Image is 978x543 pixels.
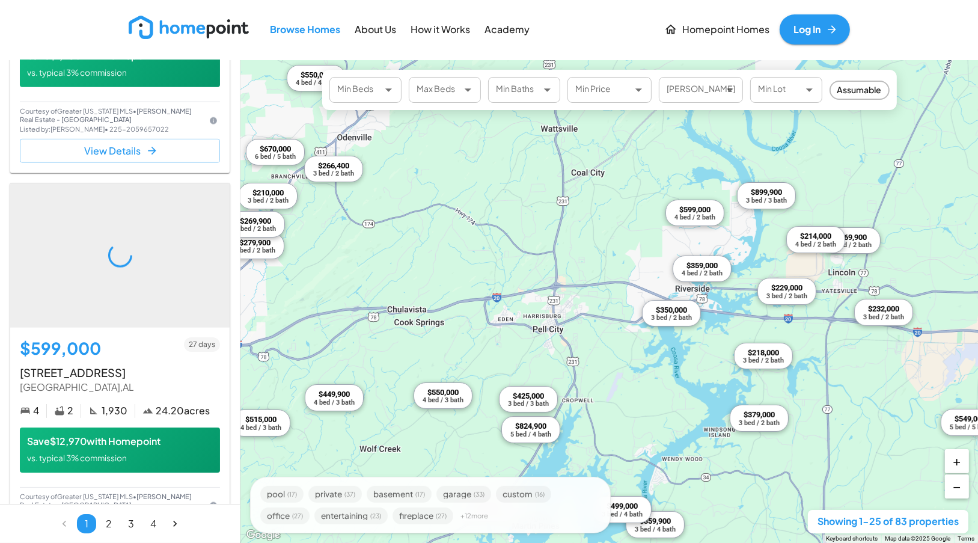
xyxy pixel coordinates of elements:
div: $210,000 [247,188,288,197]
span: pool [267,490,285,499]
div: 3 bed / 2 bath [743,357,784,364]
div: 3 bed / 2 bath [651,314,692,321]
span: Map data ©2025 Google [885,535,950,542]
div: $899,900 [745,188,786,197]
div: entertaining(23) [314,508,388,524]
p: Browse Homes [270,23,341,37]
div: 3 bed / 2 bath [766,292,807,299]
h5: $599,000 [20,337,101,360]
p: Listed by: [PERSON_NAME] • 225-2059657022 [20,124,202,135]
div: $515,000 [240,415,281,425]
a: Homepoint Homes [659,14,775,44]
div: 4 bed / 2 bath [674,214,715,221]
p: Academy [485,23,530,37]
button: IDX information is provided exclusively for consumers' personal, non-commercial use and may not b... [207,499,220,512]
div: $599,000 [674,204,715,214]
div: $266,400 [313,161,353,170]
div: $824,900 [510,422,551,431]
span: vs. typical 3% commission [27,67,127,78]
span: office [267,512,290,520]
div: fireplace(27) [393,508,453,524]
span: ( 23 ) [370,513,381,519]
div: 6 bed / 5 bath [254,153,295,160]
span: [PERSON_NAME] Real Estate - [GEOGRAPHIC_DATA] [20,492,192,509]
span: custom [503,490,533,499]
p: [STREET_ADDRESS] [20,364,220,381]
div: 3 bed / 2 bath [234,247,275,254]
button: − [945,474,969,499]
span: + 12 more [460,512,488,519]
div: 4 bed / 3 bath [423,397,463,403]
div: 3 bed / 3 bath [507,400,548,407]
span: ( 17 ) [287,491,297,497]
span: garage [443,490,471,499]
div: office(27) [260,508,310,524]
span: basement [373,490,413,499]
div: $379,000 [738,410,779,420]
p: Courtesy of Greater [US_STATE] MLS • [20,492,202,510]
span: [PERSON_NAME] Real Estate - [GEOGRAPHIC_DATA] [20,107,192,123]
p: How it Works [411,23,471,37]
a: Academy [480,16,535,43]
button: Keyboard shortcuts [826,535,878,543]
div: garage(33) [436,486,491,503]
p: Save $12,970 with Homepoint [27,435,213,449]
p: Homepoint Homes [683,23,770,37]
span: ( 27 ) [436,513,447,519]
span: Assumable [831,84,888,96]
p: 24.20 acres [156,404,210,418]
div: 3 bed / 2 bath [863,313,903,320]
div: 3 bed / 3 bath [745,197,786,203]
div: 4 bed / 2 bath [795,241,836,247]
a: Open this area in Google Maps (opens a new window) [243,527,283,543]
span: ( 33 ) [474,491,484,497]
p: Showing 1-25 of 83 properties [818,515,959,529]
p: 1,930 [102,404,127,418]
div: Assumable [830,81,890,100]
div: 3 bed / 2 bath [247,197,288,204]
span: 27 days [184,339,220,350]
a: How it Works [406,16,475,43]
nav: pagination navigation [53,514,186,533]
div: $499,000 [601,502,642,511]
a: Terms (opens in new tab) [958,535,974,542]
div: pool(17) [260,486,304,503]
span: ( 17 ) [415,491,425,497]
a: About Us [350,16,402,43]
p: 2 [67,404,73,418]
img: Google [243,527,283,543]
div: $359,000 [681,260,722,270]
div: 3 bed / 2 bath [234,225,275,232]
div: $359,900 [635,516,676,526]
p: Courtesy of Greater [US_STATE] MLS • [20,107,202,124]
a: Browse Homes [266,16,346,43]
div: $269,900 [234,216,275,225]
div: $229,000 [766,283,807,293]
button: Go to page 4 [144,514,163,533]
div: 3 bed / 2 bath [831,242,872,248]
a: Log In [780,14,850,44]
div: 4 bed / 2 bath [681,270,722,277]
p: [GEOGRAPHIC_DATA] , AL [20,381,220,394]
div: 4 bed / 3 bath [240,424,281,431]
p: 4 [33,404,39,418]
div: 3 bed / 2 bath [738,420,779,426]
div: 3 bed / 4 bath [635,526,676,532]
div: $670,000 [254,144,295,153]
button: Go to page 3 [121,514,141,533]
span: ( 16 ) [535,491,545,497]
span: ( 37 ) [344,491,355,497]
div: $279,900 [234,238,275,247]
div: $449,900 [314,390,355,399]
img: new_logo_light.png [129,16,249,39]
div: custom(16) [496,486,551,503]
div: $669,900 [831,232,872,242]
button: IDX information is provided exclusively for consumers' personal, non-commercial use and may not b... [207,114,220,127]
p: About Us [355,23,397,37]
div: 4 bed / 3 bath [314,399,355,405]
div: $350,000 [651,305,692,314]
div: $218,000 [743,348,784,357]
div: basement(17) [367,486,432,503]
button: page 1 [77,514,96,533]
span: fireplace [399,512,433,520]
